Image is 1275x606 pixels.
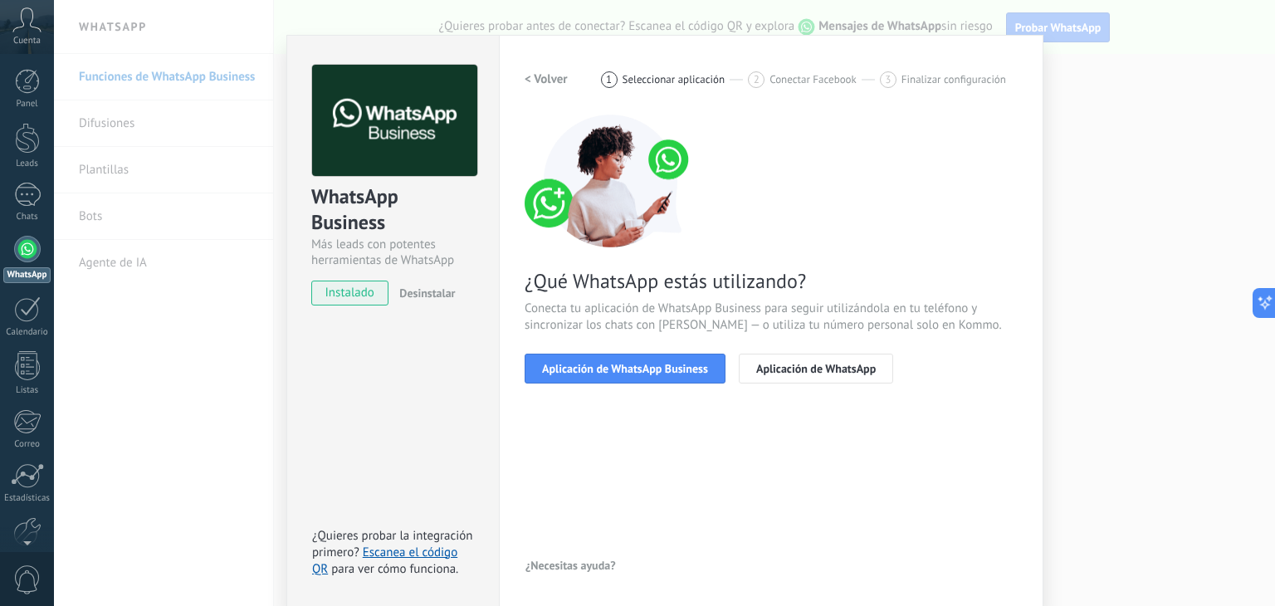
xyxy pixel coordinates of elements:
div: Más leads con potentes herramientas de WhatsApp [311,237,475,268]
img: connect number [525,115,699,247]
span: Aplicación de WhatsApp [756,363,876,374]
button: Aplicación de WhatsApp [739,354,893,384]
a: Escanea el código QR [312,545,457,577]
span: instalado [312,281,388,305]
h2: < Volver [525,71,568,87]
span: Desinstalar [399,286,455,301]
div: WhatsApp Business [311,183,475,237]
span: ¿Quieres probar la integración primero? [312,528,473,560]
span: ¿Qué WhatsApp estás utilizando? [525,268,1018,294]
div: Listas [3,385,51,396]
button: Aplicación de WhatsApp Business [525,354,725,384]
div: Calendario [3,327,51,338]
span: Cuenta [13,36,41,46]
span: 3 [885,72,891,86]
span: ¿Necesitas ayuda? [525,560,616,571]
span: 1 [606,72,612,86]
div: Leads [3,159,51,169]
span: Finalizar configuración [901,73,1006,86]
div: Estadísticas [3,493,51,504]
span: Aplicación de WhatsApp Business [542,363,708,374]
button: Desinstalar [393,281,455,305]
img: logo_main.png [312,65,477,177]
div: Panel [3,99,51,110]
div: Correo [3,439,51,450]
span: 2 [754,72,760,86]
div: Chats [3,212,51,222]
span: para ver cómo funciona. [331,561,458,577]
span: Conecta tu aplicación de WhatsApp Business para seguir utilizándola en tu teléfono y sincronizar ... [525,301,1018,334]
button: ¿Necesitas ayuda? [525,553,617,578]
span: Seleccionar aplicación [623,73,725,86]
span: Conectar Facebook [769,73,857,86]
button: < Volver [525,65,568,95]
div: WhatsApp [3,267,51,283]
